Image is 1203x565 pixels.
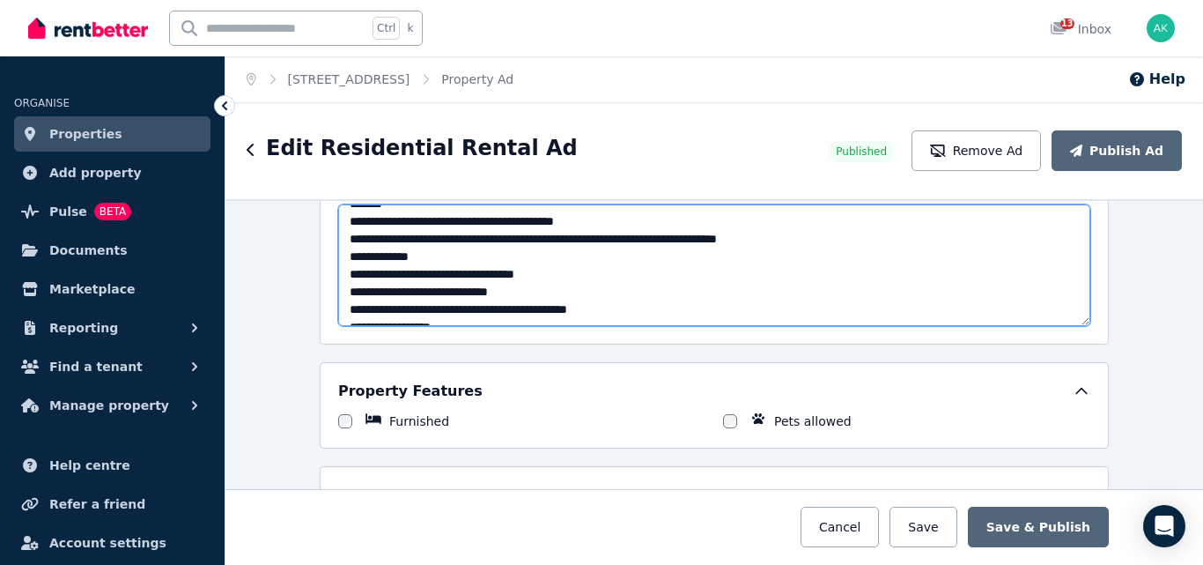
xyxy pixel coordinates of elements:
[14,271,210,307] a: Marketplace
[49,494,145,515] span: Refer a friend
[49,162,142,183] span: Add property
[911,130,1041,171] button: Remove Ad
[14,525,210,561] a: Account settings
[14,310,210,346] button: Reporting
[441,72,513,86] a: Property Ad
[1060,19,1074,29] span: 13
[14,487,210,522] a: Refer a friend
[801,507,879,547] button: Cancel
[1143,505,1185,547] div: Open Intercom Messenger
[1050,20,1111,38] div: Inbox
[94,203,131,220] span: BETA
[28,15,148,41] img: RentBetter
[49,356,143,377] span: Find a tenant
[14,388,210,423] button: Manage property
[49,279,135,300] span: Marketplace
[49,455,130,476] span: Help centre
[14,194,210,229] a: PulseBETA
[338,485,464,506] h5: Indoor Features
[14,233,210,268] a: Documents
[968,507,1109,547] button: Save & Publish
[49,240,128,261] span: Documents
[373,17,400,40] span: Ctrl
[266,134,578,162] h1: Edit Residential Rental Ad
[49,201,87,222] span: Pulse
[14,97,70,109] span: ORGANISE
[49,532,166,554] span: Account settings
[14,448,210,483] a: Help centre
[225,56,535,102] nav: Breadcrumb
[407,21,413,35] span: k
[14,349,210,384] button: Find a tenant
[49,395,169,416] span: Manage property
[338,381,483,402] h5: Property Features
[1147,14,1175,42] img: Azad Kalam
[889,507,956,547] button: Save
[288,72,410,86] a: [STREET_ADDRESS]
[389,413,449,430] label: Furnished
[1052,130,1182,171] button: Publish Ad
[49,317,118,338] span: Reporting
[836,145,887,159] span: Published
[14,116,210,152] a: Properties
[14,155,210,190] a: Add property
[1128,69,1185,90] button: Help
[774,413,852,430] label: Pets allowed
[49,123,122,145] span: Properties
